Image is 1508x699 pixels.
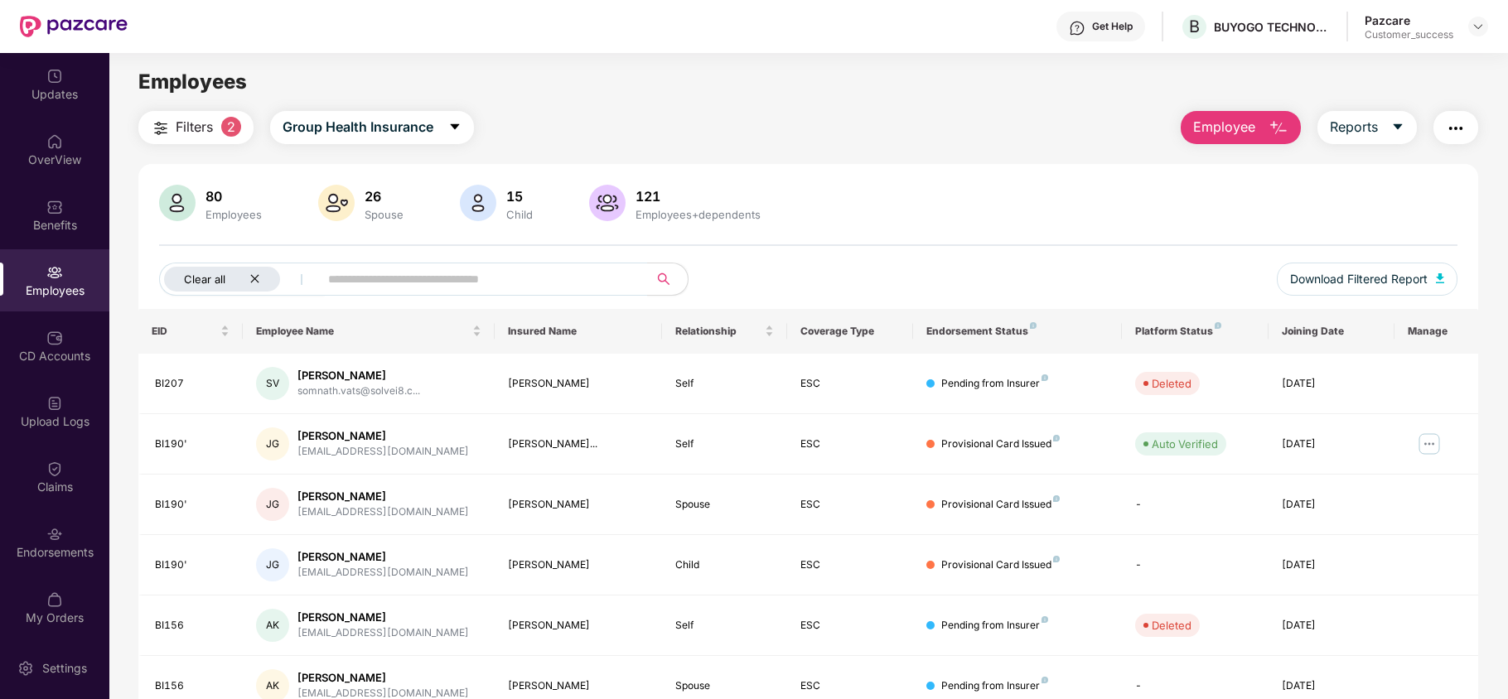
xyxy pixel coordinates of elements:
[159,263,325,296] button: Clear allclose
[361,208,407,221] div: Spouse
[256,367,289,400] div: SV
[675,436,775,452] div: Self
[46,591,63,608] img: svg+xml;base64,PHN2ZyBpZD0iTXlfT3JkZXJzIiBkYXRhLW5hbWU9Ik15IE9yZGVycyIgeG1sbnM9Imh0dHA6Ly93d3cudz...
[1053,435,1060,441] img: svg+xml;base64,PHN2ZyB4bWxucz0iaHR0cDovL3d3dy53My5vcmcvMjAwMC9zdmciIHdpZHRoPSI4IiBoZWlnaHQ9IjgiIH...
[46,460,63,477] img: svg+xml;base64,PHN2ZyBpZD0iQ2xhaW0iIHhtbG5zPSJodHRwOi8vd3d3LnczLm9yZy8yMDAwL3N2ZyIgd2lkdGg9IjIwIi...
[941,436,1060,452] div: Provisional Card Issued
[155,436,230,452] div: BI190'
[297,625,469,641] div: [EMAIL_ADDRESS][DOMAIN_NAME]
[155,376,230,392] div: BI207
[270,111,474,144] button: Group Health Insurancecaret-down
[926,325,1109,338] div: Endorsement Status
[503,208,536,221] div: Child
[1317,111,1417,144] button: Reportscaret-down
[221,117,241,137] span: 2
[675,325,762,338] span: Relationship
[1436,273,1444,283] img: svg+xml;base64,PHN2ZyB4bWxucz0iaHR0cDovL3d3dy53My5vcmcvMjAwMC9zdmciIHhtbG5zOnhsaW5rPSJodHRwOi8vd3...
[151,118,171,138] img: svg+xml;base64,PHN2ZyB4bWxucz0iaHR0cDovL3d3dy53My5vcmcvMjAwMC9zdmciIHdpZHRoPSIyNCIgaGVpZ2h0PSIyNC...
[800,678,900,694] div: ESC
[283,117,433,137] span: Group Health Insurance
[632,208,764,221] div: Employees+dependents
[508,497,649,513] div: [PERSON_NAME]
[1391,120,1404,135] span: caret-down
[1193,117,1255,137] span: Employee
[1135,325,1255,338] div: Platform Status
[46,133,63,150] img: svg+xml;base64,PHN2ZyBpZD0iSG9tZSIgeG1sbnM9Imh0dHA6Ly93d3cudzMub3JnLzIwMDAvc3ZnIiB3aWR0aD0iMjAiIG...
[508,557,649,573] div: [PERSON_NAME]
[1282,376,1381,392] div: [DATE]
[662,309,788,354] th: Relationship
[675,497,775,513] div: Spouse
[941,678,1048,694] div: Pending from Insurer
[1214,19,1330,35] div: BUYOGO TECHNOLOGIES INDIA PRIVATE LIMITED
[297,444,469,460] div: [EMAIL_ADDRESS][DOMAIN_NAME]
[256,548,289,581] div: JG
[1122,535,1269,595] td: -
[632,188,764,205] div: 121
[202,208,265,221] div: Employees
[297,368,420,383] div: [PERSON_NAME]
[159,185,196,221] img: svg+xml;base64,PHN2ZyB4bWxucz0iaHR0cDovL3d3dy53My5vcmcvMjAwMC9zdmciIHhtbG5zOnhsaW5rPSJodHRwOi8vd3...
[256,609,289,642] div: AK
[17,660,34,677] img: svg+xml;base64,PHN2ZyBpZD0iU2V0dGluZy0yMHgyMCIgeG1sbnM9Imh0dHA6Ly93d3cudzMub3JnLzIwMDAvc3ZnIiB3aW...
[1042,374,1048,381] img: svg+xml;base64,PHN2ZyB4bWxucz0iaHR0cDovL3d3dy53My5vcmcvMjAwMC9zdmciIHdpZHRoPSI4IiBoZWlnaHQ9IjgiIH...
[256,427,289,460] div: JG
[1215,322,1221,329] img: svg+xml;base64,PHN2ZyB4bWxucz0iaHR0cDovL3d3dy53My5vcmcvMjAwMC9zdmciIHdpZHRoPSI4IiBoZWlnaHQ9IjgiIH...
[1122,475,1269,535] td: -
[1092,20,1133,33] div: Get Help
[1472,20,1485,33] img: svg+xml;base64,PHN2ZyBpZD0iRHJvcGRvd24tMzJ4MzIiIHhtbG5zPSJodHRwOi8vd3d3LnczLm9yZy8yMDAwL3N2ZyIgd2...
[138,309,243,354] th: EID
[184,272,225,286] span: Clear all
[155,618,230,634] div: BI156
[46,68,63,84] img: svg+xml;base64,PHN2ZyBpZD0iVXBkYXRlZCIgeG1sbnM9Imh0dHA6Ly93d3cudzMub3JnLzIwMDAvc3ZnIiB3aWR0aD0iMj...
[1277,263,1457,296] button: Download Filtered Report
[675,678,775,694] div: Spouse
[495,309,662,354] th: Insured Name
[1152,375,1191,392] div: Deleted
[138,70,247,94] span: Employees
[800,618,900,634] div: ESC
[1282,618,1381,634] div: [DATE]
[448,120,462,135] span: caret-down
[1269,309,1394,354] th: Joining Date
[508,436,649,452] div: [PERSON_NAME]...
[1446,118,1466,138] img: svg+xml;base64,PHN2ZyB4bWxucz0iaHR0cDovL3d3dy53My5vcmcvMjAwMC9zdmciIHdpZHRoPSIyNCIgaGVpZ2h0PSIyNC...
[1152,617,1191,634] div: Deleted
[508,678,649,694] div: [PERSON_NAME]
[297,489,469,504] div: [PERSON_NAME]
[675,557,775,573] div: Child
[1282,436,1381,452] div: [DATE]
[297,670,469,686] div: [PERSON_NAME]
[941,497,1060,513] div: Provisional Card Issued
[46,330,63,346] img: svg+xml;base64,PHN2ZyBpZD0iQ0RfQWNjb3VudHMiIGRhdGEtbmFtZT0iQ0QgQWNjb3VudHMiIHhtbG5zPSJodHRwOi8vd3...
[589,185,626,221] img: svg+xml;base64,PHN2ZyB4bWxucz0iaHR0cDovL3d3dy53My5vcmcvMjAwMC9zdmciIHhtbG5zOnhsaW5rPSJodHRwOi8vd3...
[1365,28,1453,41] div: Customer_success
[1282,497,1381,513] div: [DATE]
[256,488,289,521] div: JG
[1030,322,1037,329] img: svg+xml;base64,PHN2ZyB4bWxucz0iaHR0cDovL3d3dy53My5vcmcvMjAwMC9zdmciIHdpZHRoPSI4IiBoZWlnaHQ9IjgiIH...
[1189,17,1200,36] span: B
[297,549,469,565] div: [PERSON_NAME]
[256,325,468,338] span: Employee Name
[941,376,1048,392] div: Pending from Insurer
[138,111,254,144] button: Filters2
[361,188,407,205] div: 26
[46,199,63,215] img: svg+xml;base64,PHN2ZyBpZD0iQmVuZWZpdHMiIHhtbG5zPSJodHRwOi8vd3d3LnczLm9yZy8yMDAwL3N2ZyIgd2lkdGg9Ij...
[647,263,689,296] button: search
[675,618,775,634] div: Self
[297,610,469,625] div: [PERSON_NAME]
[800,497,900,513] div: ESC
[800,436,900,452] div: ESC
[460,185,496,221] img: svg+xml;base64,PHN2ZyB4bWxucz0iaHR0cDovL3d3dy53My5vcmcvMjAwMC9zdmciIHhtbG5zOnhsaW5rPSJodHRwOi8vd3...
[1042,677,1048,683] img: svg+xml;base64,PHN2ZyB4bWxucz0iaHR0cDovL3d3dy53My5vcmcvMjAwMC9zdmciIHdpZHRoPSI4IiBoZWlnaHQ9IjgiIH...
[1416,431,1443,457] img: manageButton
[941,557,1060,573] div: Provisional Card Issued
[1053,556,1060,562] img: svg+xml;base64,PHN2ZyB4bWxucz0iaHR0cDovL3d3dy53My5vcmcvMjAwMC9zdmciIHdpZHRoPSI4IiBoZWlnaHQ9IjgiIH...
[297,504,469,520] div: [EMAIL_ADDRESS][DOMAIN_NAME]
[20,16,128,37] img: New Pazcare Logo
[155,557,230,573] div: BI190'
[155,678,230,694] div: BI156
[249,273,260,284] span: close
[202,188,265,205] div: 80
[800,376,900,392] div: ESC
